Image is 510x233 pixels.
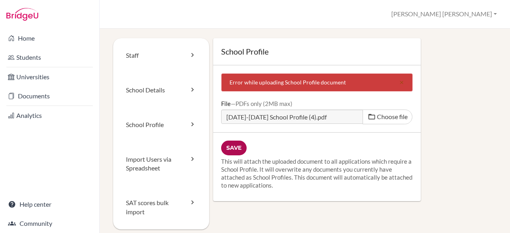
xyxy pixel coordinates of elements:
[2,69,98,85] a: Universities
[2,30,98,46] a: Home
[2,88,98,104] a: Documents
[391,74,412,91] button: Close
[388,7,500,22] button: [PERSON_NAME] [PERSON_NAME]
[221,100,292,108] label: File
[231,100,292,107] div: PDFs only (2MB max)
[221,141,247,155] input: Save
[2,49,98,65] a: Students
[221,157,413,189] p: This will attach the uploaded document to all applications which require a School Profile. It wil...
[6,8,38,21] img: Bridge-U
[113,108,209,142] a: School Profile
[399,80,404,85] i: close
[113,38,209,73] a: Staff
[221,73,413,92] div: Error while uploading School Profile document
[113,73,209,108] a: School Details
[113,142,209,186] a: Import Users via Spreadsheet
[377,113,408,120] span: Choose file
[113,186,209,229] a: SAT scores bulk import
[221,46,413,57] h1: School Profile
[2,108,98,123] a: Analytics
[2,196,98,212] a: Help center
[2,215,98,231] a: Community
